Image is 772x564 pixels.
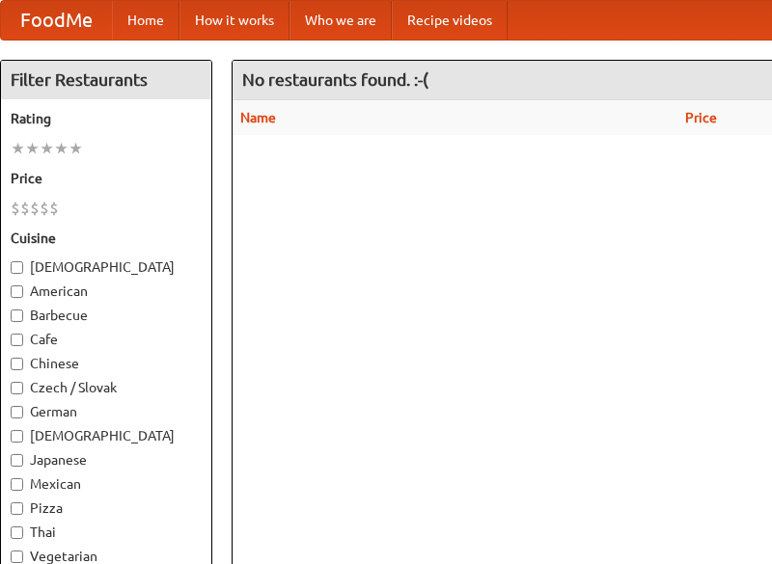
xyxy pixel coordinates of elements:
li: $ [20,198,30,219]
input: American [11,285,23,298]
label: Japanese [11,450,202,470]
label: Czech / Slovak [11,378,202,397]
a: Recipe videos [392,1,508,40]
label: Cafe [11,330,202,349]
input: [DEMOGRAPHIC_DATA] [11,430,23,443]
label: Pizza [11,498,202,518]
label: Thai [11,523,202,542]
li: $ [40,198,49,219]
input: Pizza [11,502,23,515]
input: Thai [11,526,23,539]
input: Vegetarian [11,551,23,563]
label: [DEMOGRAPHIC_DATA] [11,426,202,445]
label: Chinese [11,354,202,373]
input: Czech / Slovak [11,382,23,394]
li: ★ [11,138,25,159]
a: Home [112,1,179,40]
label: German [11,402,202,421]
li: ★ [40,138,54,159]
li: ★ [25,138,40,159]
li: $ [30,198,40,219]
input: German [11,406,23,418]
a: Name [240,110,276,125]
ng-pluralize: No restaurants found. :-( [242,70,428,89]
input: Barbecue [11,309,23,322]
input: Chinese [11,358,23,370]
h5: Price [11,169,202,188]
label: Mexican [11,474,202,494]
h5: Rating [11,109,202,128]
h5: Cuisine [11,228,202,248]
a: FoodMe [1,1,112,40]
li: ★ [54,138,69,159]
input: [DEMOGRAPHIC_DATA] [11,261,23,274]
a: Who we are [289,1,392,40]
a: How it works [179,1,289,40]
li: $ [11,198,20,219]
h4: Filter Restaurants [1,61,211,99]
input: Mexican [11,478,23,491]
label: Barbecue [11,306,202,325]
li: ★ [69,138,83,159]
input: Japanese [11,454,23,467]
a: Price [685,110,717,125]
label: American [11,282,202,301]
input: Cafe [11,334,23,346]
label: [DEMOGRAPHIC_DATA] [11,257,202,277]
li: $ [49,198,59,219]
